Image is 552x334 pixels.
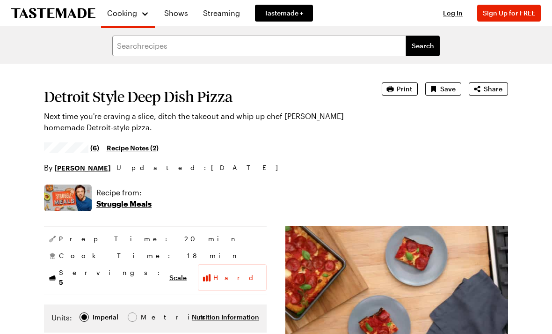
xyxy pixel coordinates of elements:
h1: Detroit Style Deep Dish Pizza [44,88,356,105]
button: Print [382,82,418,96]
span: Hard [213,273,262,282]
span: 5 [59,277,63,286]
span: Log In [443,9,463,17]
span: Imperial [93,312,119,322]
a: Recipe Notes (2) [107,142,159,153]
span: Cooking [107,8,137,17]
button: Nutrition Information [192,312,259,322]
span: Tastemade + [264,8,304,18]
a: [PERSON_NAME] [54,163,111,173]
label: Units: [51,312,72,323]
a: Tastemade + [255,5,313,22]
span: Search [412,41,434,51]
img: Show where recipe is used [44,185,92,211]
span: (6) [90,143,99,152]
button: Sign Up for FREE [477,5,541,22]
button: Cooking [107,4,149,22]
span: Share [484,84,502,94]
span: Prep Time: 20 min [59,234,239,244]
button: Scale [169,273,187,282]
span: Metric [141,312,161,322]
span: Sign Up for FREE [483,9,535,17]
span: Save [440,84,456,94]
p: Recipe from: [96,187,152,198]
button: Log In [434,8,472,18]
div: Metric [141,312,160,322]
div: Imperial Metric [51,312,160,325]
p: Next time you're craving a slice, ditch the takeout and whip up chef [PERSON_NAME] homemade Detro... [44,111,356,133]
button: filters [406,36,440,56]
span: Print [397,84,412,94]
a: Recipe from:Struggle Meals [96,187,152,209]
a: To Tastemade Home Page [11,8,95,19]
button: Share [469,82,508,96]
p: By [44,162,111,173]
button: Save recipe [425,82,461,96]
span: Servings: [59,268,165,287]
div: Imperial [93,312,118,322]
p: Struggle Meals [96,198,152,209]
span: Cook Time: 18 min [59,251,240,260]
span: Updated : [DATE] [116,163,287,173]
a: 4.65/5 stars from 6 reviews [44,144,99,151]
